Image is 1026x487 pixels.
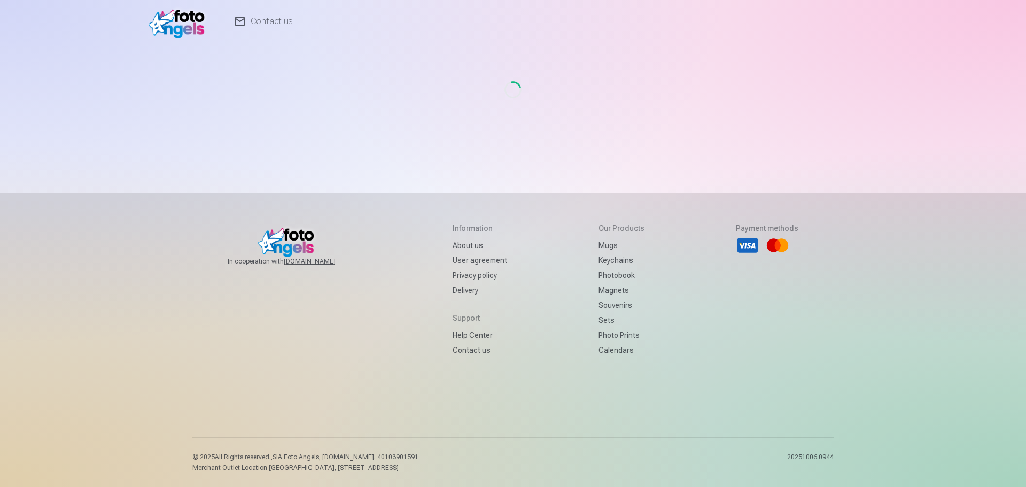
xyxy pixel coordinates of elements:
p: Merchant Outlet Location [GEOGRAPHIC_DATA], [STREET_ADDRESS] [192,463,418,472]
a: Photo prints [598,328,644,343]
a: Souvenirs [598,298,644,313]
a: Photobook [598,268,644,283]
img: /v1 [149,4,210,38]
a: Sets [598,313,644,328]
a: Privacy policy [453,268,507,283]
p: © 2025 All Rights reserved. , [192,453,418,461]
a: Calendars [598,343,644,358]
a: User agreement [453,253,507,268]
h5: Support [453,313,507,323]
a: Contact us [453,343,507,358]
li: Visa [736,234,759,257]
a: About us [453,238,507,253]
a: Help Center [453,328,507,343]
li: Mastercard [766,234,789,257]
span: SIA Foto Angels, [DOMAIN_NAME]. 40103901591 [273,453,418,461]
h5: Our products [598,223,644,234]
h5: Information [453,223,507,234]
p: 20251006.0944 [787,453,834,472]
a: Mugs [598,238,644,253]
span: In cooperation with [228,257,361,266]
a: [DOMAIN_NAME] [284,257,361,266]
a: Magnets [598,283,644,298]
h5: Payment methods [736,223,798,234]
a: Delivery [453,283,507,298]
a: Keychains [598,253,644,268]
